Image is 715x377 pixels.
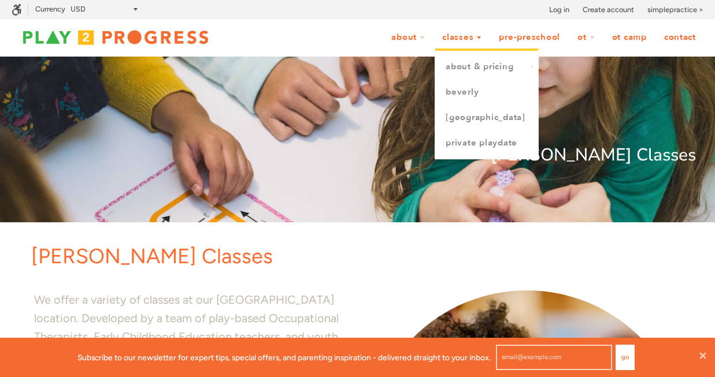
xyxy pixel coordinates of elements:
a: About & Pricing [435,54,538,80]
a: Create account [583,4,634,16]
a: Private Playdate [435,130,538,156]
a: Pre-Preschool [491,27,568,48]
a: Classes [435,27,489,48]
button: Go [616,345,635,370]
p: Subscribe to our newsletter for expert tips, special offers, and parenting inspiration - delivere... [77,351,491,364]
a: OT [570,27,602,48]
a: OT Camp [605,27,654,48]
a: Beverly [435,80,538,105]
a: simplepractice > [647,4,703,16]
p: [PERSON_NAME] Classes [31,240,696,273]
a: [GEOGRAPHIC_DATA] [435,105,538,130]
label: Currency [35,5,65,13]
a: About [384,27,432,48]
img: Play2Progress logo [12,26,220,49]
input: email@example.com [496,345,612,370]
a: Contact [657,27,703,48]
p: [PERSON_NAME] Classes [20,141,696,169]
a: Log in [549,4,569,16]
